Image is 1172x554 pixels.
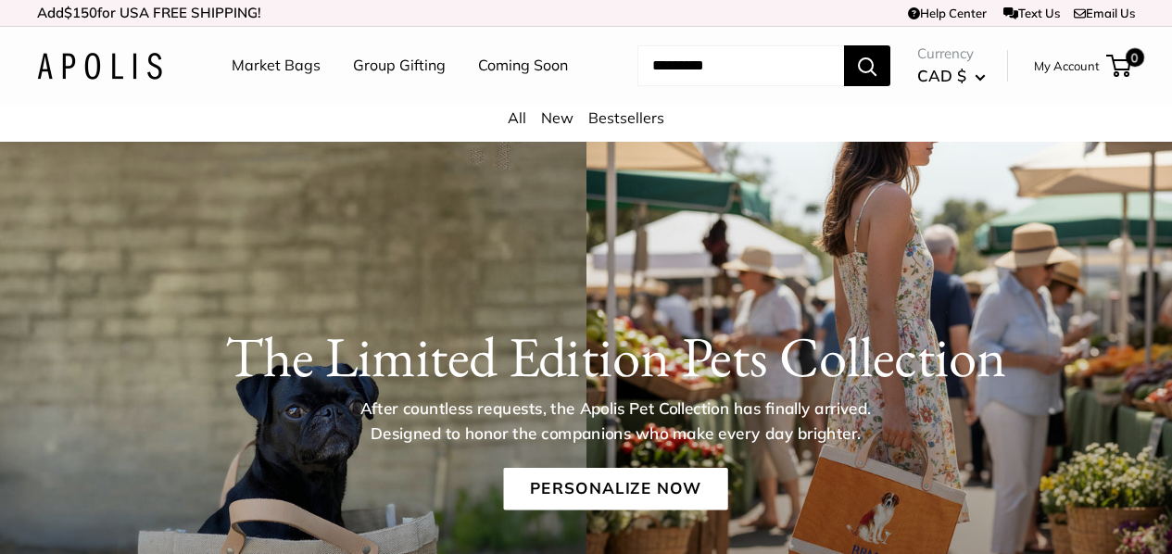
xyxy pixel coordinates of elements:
[37,53,162,80] img: Apolis
[917,41,986,67] span: Currency
[353,52,446,80] a: Group Gifting
[508,108,526,127] a: All
[844,45,890,86] button: Search
[503,468,727,510] a: Personalize Now
[917,61,986,91] button: CAD $
[232,52,321,80] a: Market Bags
[1034,55,1100,77] a: My Account
[637,45,844,86] input: Search...
[1003,6,1060,20] a: Text Us
[1074,6,1135,20] a: Email Us
[541,108,573,127] a: New
[64,4,97,21] span: $150
[329,397,901,446] p: After countless requests, the Apolis Pet Collection has finally arrived. Designed to honor the co...
[1126,48,1144,67] span: 0
[94,324,1137,391] h1: The Limited Edition Pets Collection
[917,66,966,85] span: CAD $
[908,6,987,20] a: Help Center
[1108,55,1131,77] a: 0
[588,108,664,127] a: Bestsellers
[478,52,568,80] a: Coming Soon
